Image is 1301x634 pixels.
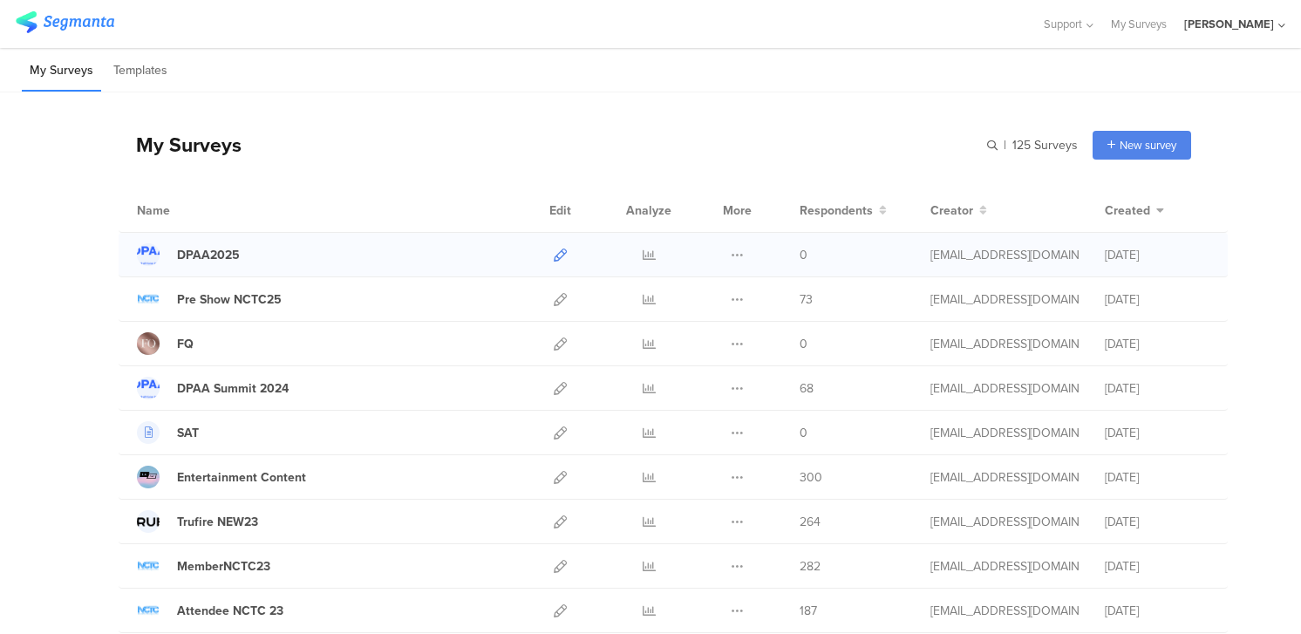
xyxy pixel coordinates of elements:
div: SAT [177,424,199,442]
div: [DATE] [1105,246,1209,264]
li: My Surveys [22,51,101,92]
span: 264 [800,513,821,531]
div: mcableguru@aol.com [930,335,1079,353]
div: Entertainment Content [177,468,306,487]
span: 73 [800,290,813,309]
div: Name [137,201,242,220]
span: 125 Surveys [1012,136,1078,154]
a: Attendee NCTC 23 [137,599,283,622]
a: Trufire NEW23 [137,510,258,533]
div: mcableguru@aol.com [930,602,1079,620]
a: FQ [137,332,194,355]
div: Edit [542,188,579,232]
div: Attendee NCTC 23 [177,602,283,620]
button: Creator [930,201,987,220]
div: Trufire NEW23 [177,513,258,531]
span: 187 [800,602,817,620]
div: mcableguru@aol.com [930,468,1079,487]
div: [DATE] [1105,379,1209,398]
a: DPAA Summit 2024 [137,377,289,399]
div: mcableguru@aol.com [930,557,1079,576]
span: Creator [930,201,973,220]
span: 0 [800,424,807,442]
div: mcableguru@aol.com [930,246,1079,264]
button: Created [1105,201,1164,220]
div: mcableguru@aol.com [930,513,1079,531]
img: segmanta logo [16,11,114,33]
div: DPAA Summit 2024 [177,379,289,398]
div: Pre Show NCTC25 [177,290,282,309]
span: 0 [800,335,807,353]
a: SAT [137,421,199,444]
div: DPAA2025 [177,246,240,264]
div: [DATE] [1105,557,1209,576]
a: Pre Show NCTC25 [137,288,282,310]
span: New survey [1120,137,1176,153]
div: FQ [177,335,194,353]
span: Support [1044,16,1082,32]
div: [PERSON_NAME] [1184,16,1274,32]
li: Templates [106,51,175,92]
a: MemberNCTC23 [137,555,270,577]
span: Created [1105,201,1150,220]
div: [DATE] [1105,602,1209,620]
span: Respondents [800,201,873,220]
div: mcableguru@aol.com [930,290,1079,309]
div: More [719,188,756,232]
div: [DATE] [1105,290,1209,309]
span: 68 [800,379,814,398]
span: 282 [800,557,821,576]
div: [DATE] [1105,335,1209,353]
div: [DATE] [1105,468,1209,487]
div: My Surveys [119,130,242,160]
div: [DATE] [1105,513,1209,531]
a: DPAA2025 [137,243,240,266]
a: Entertainment Content [137,466,306,488]
div: mcableguru@aol.com [930,379,1079,398]
span: 0 [800,246,807,264]
span: | [1001,136,1009,154]
div: Analyze [623,188,675,232]
span: 300 [800,468,822,487]
div: [DATE] [1105,424,1209,442]
div: MemberNCTC23 [177,557,270,576]
button: Respondents [800,201,887,220]
div: mcableguru@aol.com [930,424,1079,442]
